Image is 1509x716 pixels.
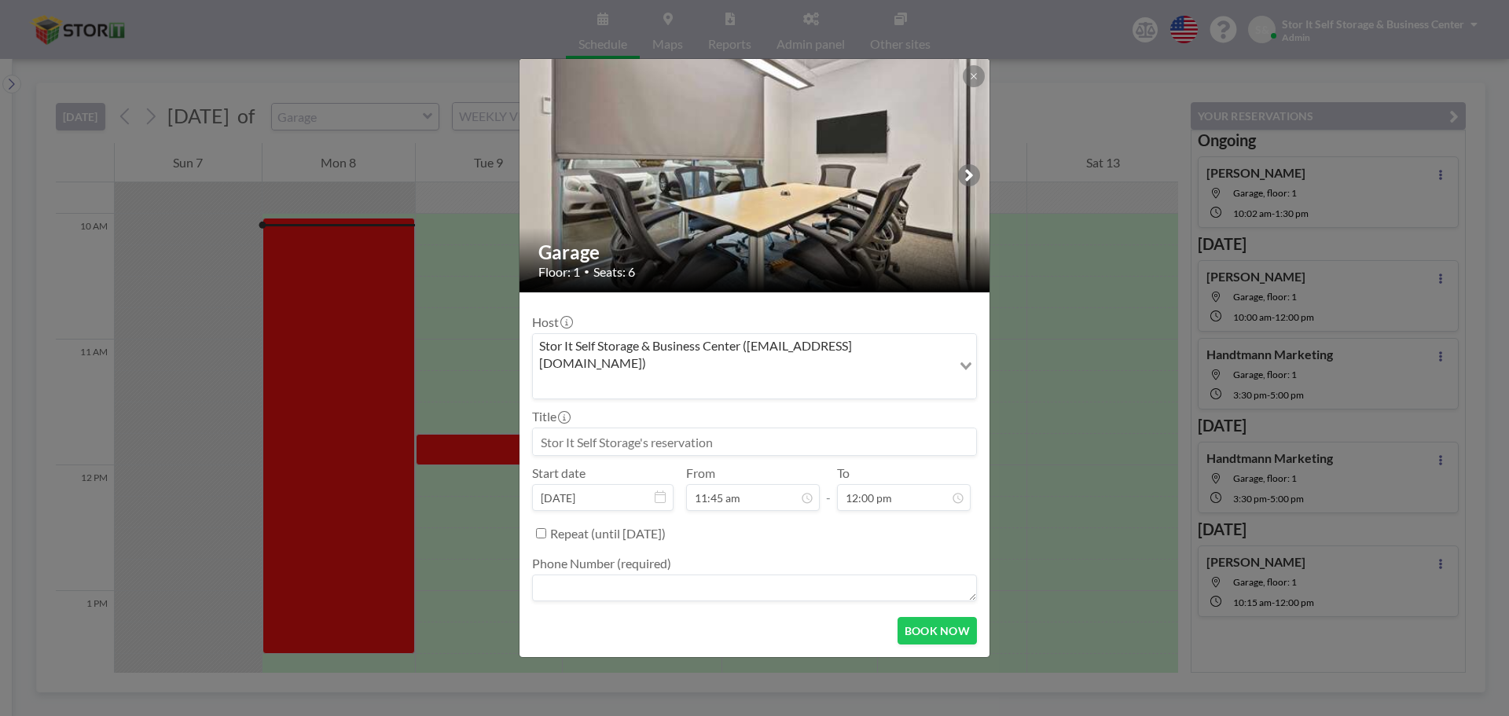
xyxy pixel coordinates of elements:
label: Title [532,409,569,424]
label: Repeat (until [DATE]) [550,526,666,542]
label: Host [532,314,571,330]
button: BOOK NOW [898,617,977,644]
span: - [826,471,831,505]
div: Search for option [533,334,976,399]
label: Phone Number (required) [532,556,671,571]
span: • [584,266,589,277]
img: 537.jpg [520,18,991,332]
label: To [837,465,850,481]
label: Start date [532,465,586,481]
h2: Garage [538,241,972,264]
input: Stor It Self Storage's reservation [533,428,976,455]
span: Stor It Self Storage & Business Center ([EMAIL_ADDRESS][DOMAIN_NAME]) [536,337,949,373]
span: Floor: 1 [538,264,580,280]
label: From [686,465,715,481]
span: Seats: 6 [593,264,635,280]
input: Search for option [534,375,950,395]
